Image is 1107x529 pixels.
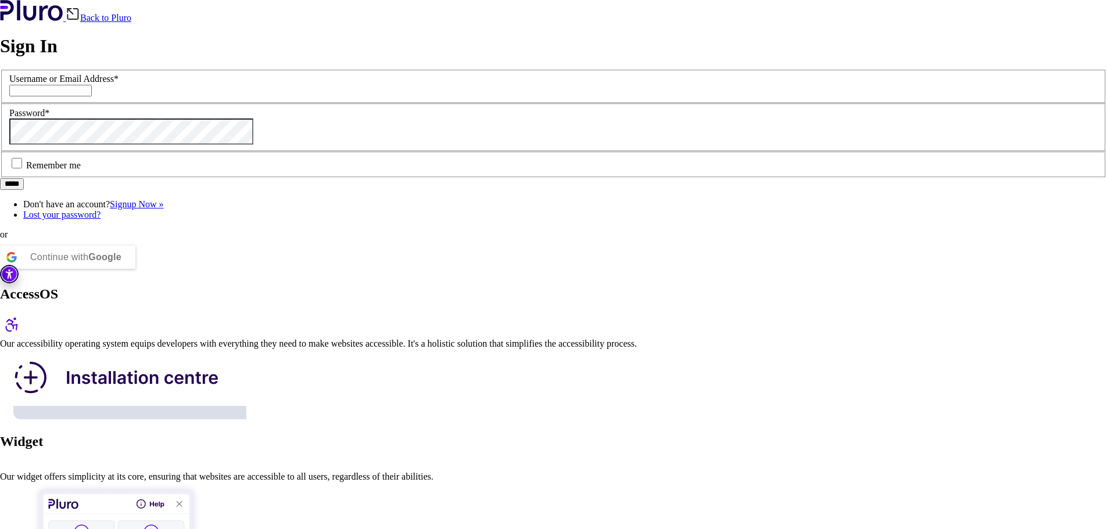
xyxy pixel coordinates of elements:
[30,246,121,269] div: Continue with
[9,108,49,118] label: Password
[110,199,163,209] a: Signup Now »
[23,210,101,219] a: Lost your password?
[66,7,80,21] img: Back icon
[9,74,119,84] label: Username or Email Address
[12,158,22,168] input: Remember me
[23,199,1107,210] li: Don't have an account?
[66,13,131,23] a: Back to Pluro
[88,252,121,262] b: Google
[9,160,81,170] label: Remember me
